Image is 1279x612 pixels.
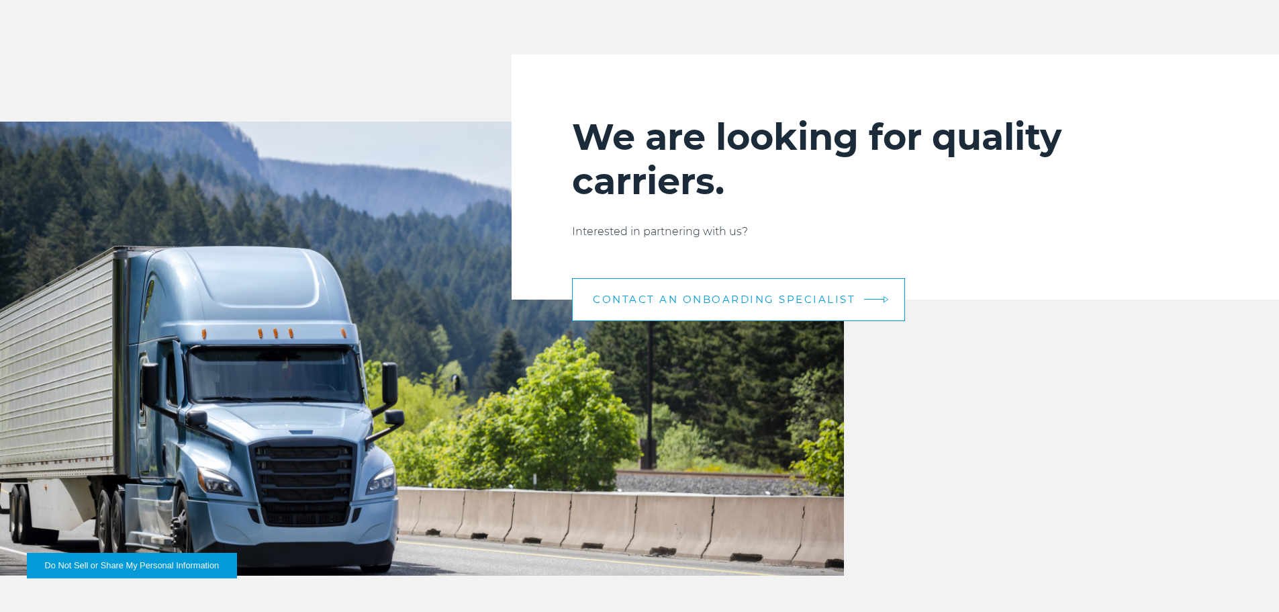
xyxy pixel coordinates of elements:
[593,294,855,304] span: CONTACT AN ONBOARDING SPECIALIST
[27,553,237,578] button: Do Not Sell or Share My Personal Information
[572,278,905,321] a: CONTACT AN ONBOARDING SPECIALIST arrow arrow
[572,224,1219,240] p: Interested in partnering with us?
[884,296,889,303] img: arrow
[572,115,1219,204] h2: We are looking for quality carriers.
